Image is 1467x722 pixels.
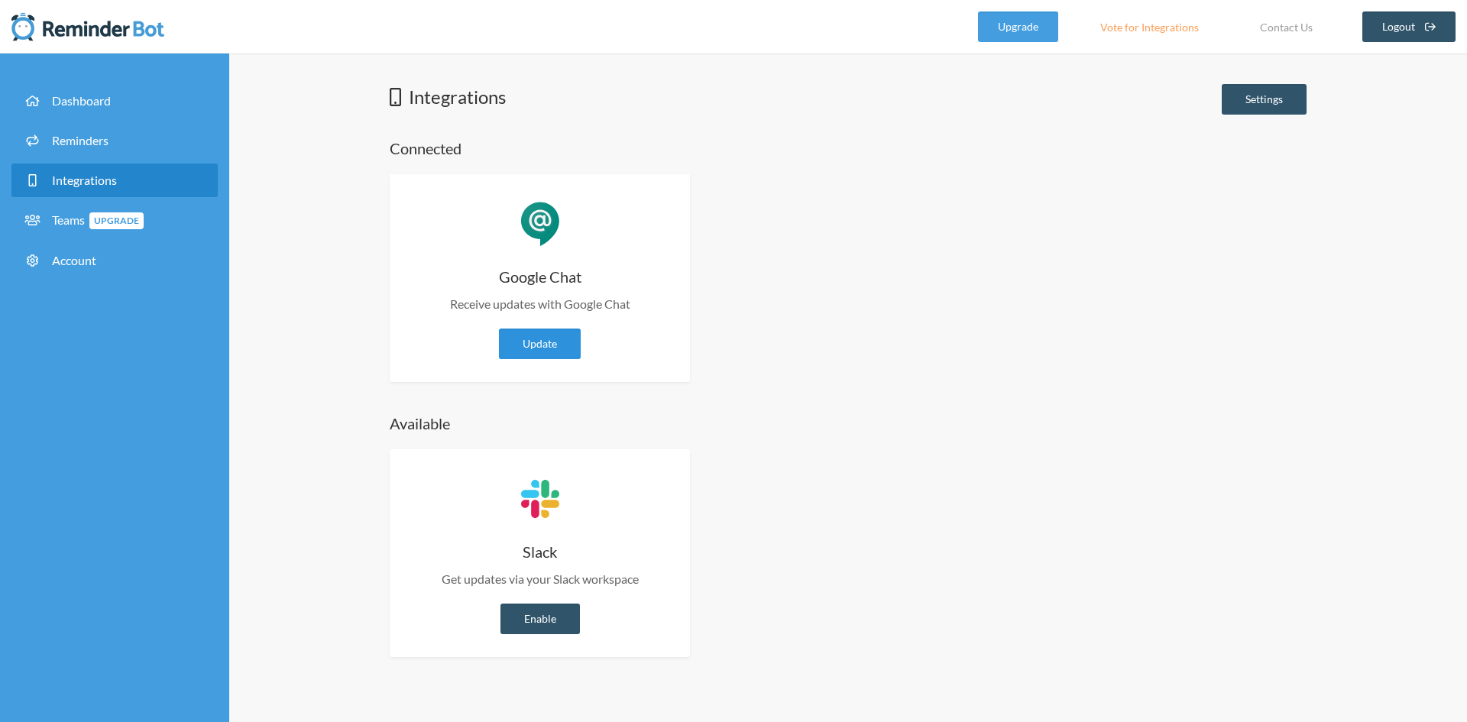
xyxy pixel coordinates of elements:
[52,173,117,187] span: Integrations
[499,329,581,359] a: Update
[413,295,667,313] p: Receive updates with Google Chat
[1222,84,1307,115] a: Settings
[500,604,580,634] a: Enable
[11,164,218,197] a: Integrations
[390,84,506,110] h1: Integrations
[978,11,1058,42] a: Upgrade
[11,11,164,42] img: Reminder Bot
[11,203,218,238] a: TeamsUpgrade
[390,138,1307,159] h4: Connected
[11,124,218,157] a: Reminders
[11,84,218,118] a: Dashboard
[1362,11,1456,42] a: Logout
[52,253,96,267] span: Account
[1241,11,1332,42] a: Contact Us
[52,212,144,227] span: Teams
[52,93,111,108] span: Dashboard
[1081,11,1218,42] a: Vote for Integrations
[413,570,667,588] p: Get updates via your Slack workspace
[413,541,667,562] h4: Slack
[52,133,108,147] span: Reminders
[413,266,667,287] h4: Google Chat
[89,212,144,229] span: Upgrade
[11,244,218,277] a: Account
[390,413,1307,434] h4: Available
